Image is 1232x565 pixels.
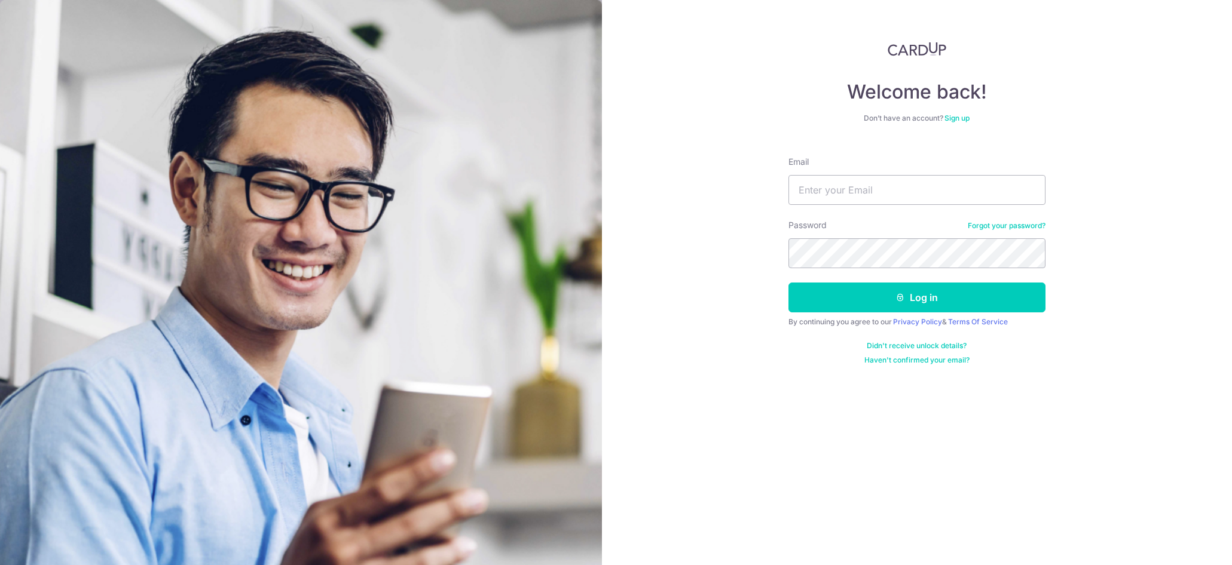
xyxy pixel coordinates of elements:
a: Haven't confirmed your email? [864,355,970,365]
label: Password [788,219,827,231]
img: CardUp Logo [888,42,946,56]
h4: Welcome back! [788,80,1045,104]
a: Sign up [944,113,970,122]
a: Terms Of Service [948,317,1008,326]
a: Didn't receive unlock details? [867,341,967,351]
button: Log in [788,282,1045,312]
div: Don’t have an account? [788,113,1045,123]
a: Forgot your password? [968,221,1045,231]
a: Privacy Policy [893,317,942,326]
div: By continuing you agree to our & [788,317,1045,327]
label: Email [788,156,809,168]
input: Enter your Email [788,175,1045,205]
